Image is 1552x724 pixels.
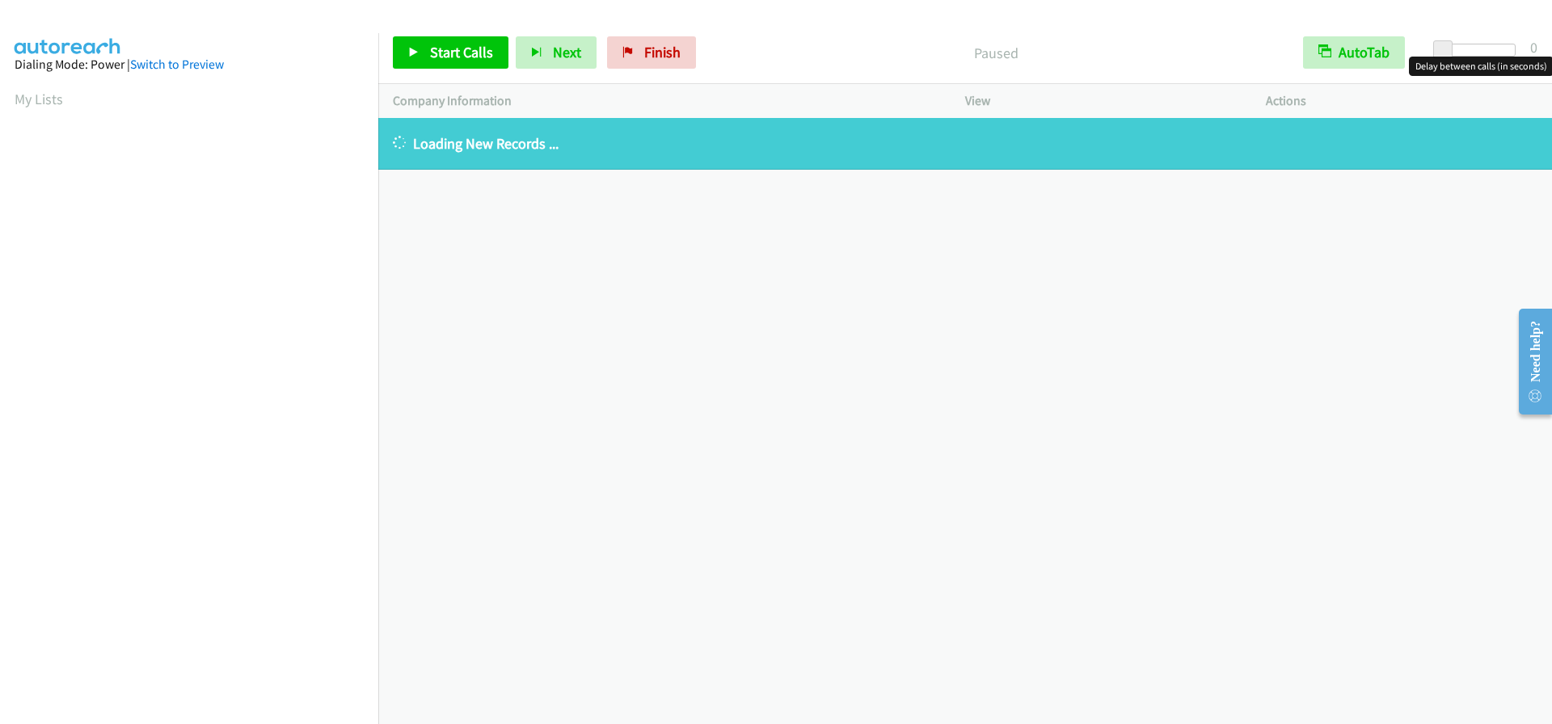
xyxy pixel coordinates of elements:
p: Loading New Records ... [393,133,1537,154]
p: Company Information [393,91,936,111]
div: Dialing Mode: Power | [15,55,364,74]
iframe: Resource Center [1505,297,1552,426]
p: Paused [718,42,1274,64]
a: Switch to Preview [130,57,224,72]
button: AutoTab [1303,36,1405,69]
div: 0 [1530,36,1537,58]
p: View [965,91,1237,111]
a: Start Calls [393,36,508,69]
a: My Lists [15,90,63,108]
p: Actions [1266,91,1537,111]
span: Start Calls [430,43,493,61]
span: Finish [644,43,681,61]
a: Finish [607,36,696,69]
span: Next [553,43,581,61]
button: Next [516,36,597,69]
